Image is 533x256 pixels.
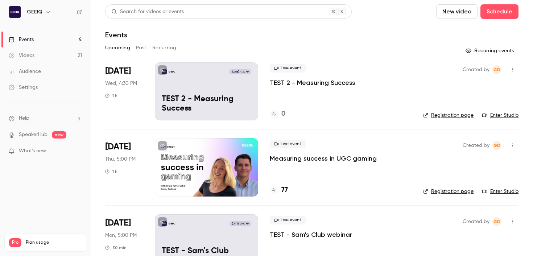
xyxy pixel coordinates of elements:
span: Live event [270,216,306,224]
span: [DATE] 5:00 PM [230,221,251,226]
button: Recurring [152,42,177,54]
span: Giovanna Demopoulos [492,65,501,74]
div: 30 min [105,245,127,251]
div: Audience [9,68,41,75]
a: TEST 2 - Measuring SuccessGEEIQ[DATE] 4:30 PMTEST 2 - Measuring Success [155,62,258,120]
span: new [52,131,66,139]
span: Created by [463,65,489,74]
div: 1 h [105,93,117,99]
div: Oct 8 Wed, 4:30 PM (Europe/London) [105,62,143,120]
div: Search for videos or events [111,8,184,16]
span: [DATE] 4:30 PM [229,69,251,74]
a: 0 [270,109,285,119]
span: Created by [463,141,489,150]
a: Measuring success in UGC gaming [270,154,377,163]
h1: Events [105,30,127,39]
span: Wed, 4:30 PM [105,80,137,87]
a: Registration page [423,188,474,195]
a: SpeakerHub [19,131,47,139]
span: Pro [9,238,21,247]
span: What's new [19,147,46,155]
span: GD [493,141,500,150]
a: TEST 2 - Measuring Success [270,78,355,87]
span: Created by [463,217,489,226]
button: New video [436,4,478,19]
button: Past [136,42,146,54]
span: GD [493,217,500,226]
button: Upcoming [105,42,130,54]
button: Recurring events [462,45,518,57]
span: Giovanna Demopoulos [492,217,501,226]
span: Plan usage [26,240,82,245]
a: Enter Studio [482,112,518,119]
div: Settings [9,84,38,91]
a: 77 [270,185,288,195]
span: [DATE] [105,217,131,229]
div: Oct 9 Thu, 5:00 PM (Europe/London) [105,138,143,196]
h6: GEEIQ [27,8,42,16]
a: TEST - Sam's Club webinar [270,230,352,239]
span: Help [19,115,29,122]
div: Events [9,36,34,43]
iframe: Noticeable Trigger [73,148,82,154]
h4: 0 [281,109,285,119]
span: Mon, 5:00 PM [105,232,137,239]
div: Videos [9,52,34,59]
span: [DATE] [105,141,131,153]
span: [DATE] [105,65,131,77]
span: Giovanna Demopoulos [492,141,501,150]
span: Live event [270,140,306,148]
p: GEEIQ [169,70,175,74]
p: TEST 2 - Measuring Success [162,95,251,113]
button: Schedule [480,4,518,19]
span: Live event [270,64,306,73]
img: GEEIQ [9,6,21,18]
li: help-dropdown-opener [9,115,82,122]
span: GD [493,65,500,74]
a: Registration page [423,112,474,119]
p: GEEIQ [169,222,175,226]
a: Enter Studio [482,188,518,195]
div: 1 h [105,169,117,174]
h4: 77 [281,185,288,195]
span: Thu, 5:00 PM [105,156,136,163]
